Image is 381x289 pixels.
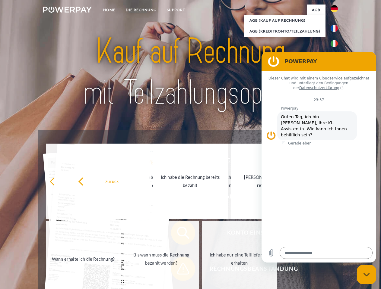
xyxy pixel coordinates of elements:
a: DIE RECHNUNG [121,5,162,15]
img: it [331,40,338,47]
img: logo-powerpay-white.svg [43,7,92,13]
div: Wann erhalte ich die Rechnung? [49,255,117,263]
iframe: Schaltfläche zum Öffnen des Messaging-Fensters; Konversation läuft [357,265,376,284]
img: de [331,5,338,12]
iframe: Messaging-Fenster [262,52,376,263]
img: title-powerpay_de.svg [58,29,323,115]
div: [PERSON_NAME] wurde retourniert [234,173,302,189]
div: Ich habe die Rechnung bereits bezahlt [156,173,224,189]
a: SUPPORT [162,5,190,15]
div: Bis wann muss die Rechnung bezahlt werden? [127,251,195,267]
div: Ich habe nur eine Teillieferung erhalten [205,251,273,267]
img: fr [331,25,338,32]
a: AGB (Kreditkonto/Teilzahlung) [244,26,325,37]
div: zurück [78,177,146,185]
div: zurück [49,177,117,185]
a: agb [307,5,325,15]
a: AGB (Kauf auf Rechnung) [244,15,325,26]
a: Home [98,5,121,15]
